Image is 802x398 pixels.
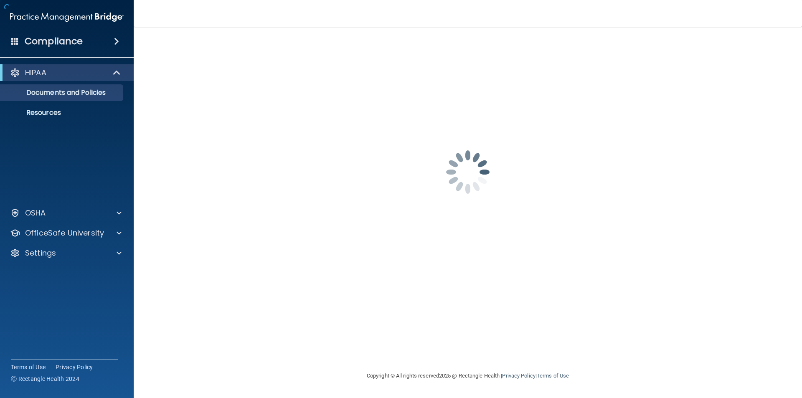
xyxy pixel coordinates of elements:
[10,208,122,218] a: OSHA
[10,9,124,25] img: PMB logo
[25,248,56,258] p: Settings
[537,373,569,379] a: Terms of Use
[426,130,510,214] img: spinner.e123f6fc.gif
[25,35,83,47] h4: Compliance
[5,89,119,97] p: Documents and Policies
[10,68,121,78] a: HIPAA
[10,248,122,258] a: Settings
[25,208,46,218] p: OSHA
[11,363,46,371] a: Terms of Use
[25,68,46,78] p: HIPAA
[11,375,79,383] span: Ⓒ Rectangle Health 2024
[5,109,119,117] p: Resources
[56,363,93,371] a: Privacy Policy
[315,363,620,389] div: Copyright © All rights reserved 2025 @ Rectangle Health | |
[25,228,104,238] p: OfficeSafe University
[10,228,122,238] a: OfficeSafe University
[502,373,535,379] a: Privacy Policy
[657,339,792,372] iframe: Drift Widget Chat Controller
